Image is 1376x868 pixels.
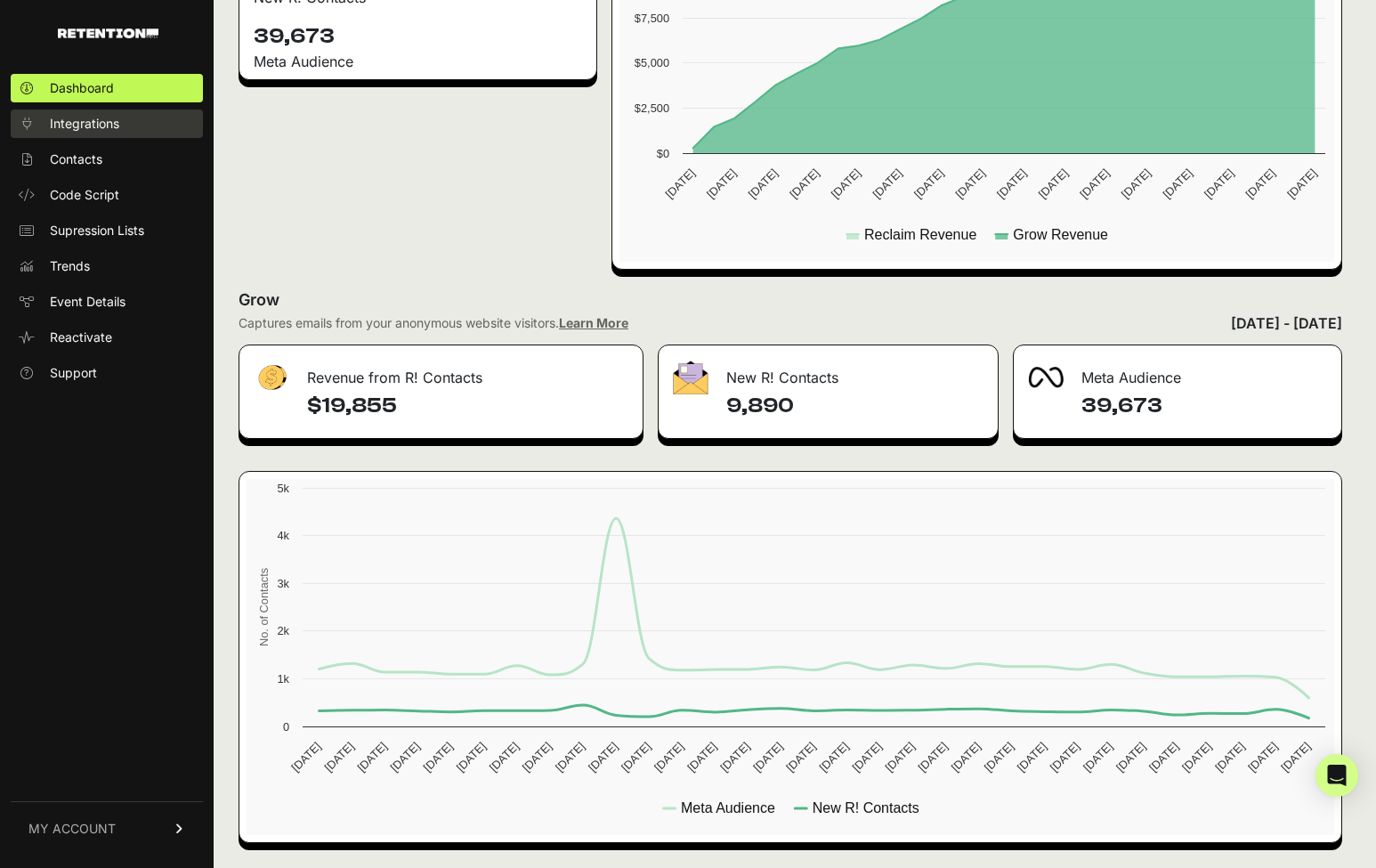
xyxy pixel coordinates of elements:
[656,147,668,160] text: $0
[828,166,862,201] text: [DATE]
[1278,740,1313,775] text: [DATE]
[421,740,456,775] text: [DATE]
[11,181,203,209] a: Code Script
[652,740,686,775] text: [DATE]
[704,166,739,201] text: [DATE]
[1179,740,1214,775] text: [DATE]
[254,22,582,51] h4: 39,673
[520,740,554,775] text: [DATE]
[1015,740,1049,775] text: [DATE]
[1035,166,1070,201] text: [DATE]
[50,115,119,133] span: Integrations
[277,482,289,495] text: 5k
[813,800,919,815] text: New R! Contacts
[684,740,719,775] text: [DATE]
[1119,166,1153,201] text: [DATE]
[1202,166,1236,201] text: [DATE]
[673,361,708,394] img: fa-envelope-19ae18322b30453b285274b1b8af3d052b27d846a4fbe8435d1a52b978f639a2.png
[355,740,390,775] text: [DATE]
[787,166,822,201] text: [DATE]
[1284,166,1319,201] text: [DATE]
[911,166,946,201] text: [DATE]
[50,293,125,311] span: Event Details
[1231,312,1342,334] div: [DATE] - [DATE]
[50,79,114,97] span: Dashboard
[254,361,289,395] img: fa-dollar-13500eef13a19c4ab2b9ed9ad552e47b0d9fc28b02b83b90ba0e00f96d6372e9.png
[1081,740,1115,775] text: [DATE]
[254,51,582,72] div: Meta Audience
[1013,227,1108,242] text: Grow Revenue
[750,740,785,775] text: [DATE]
[1077,166,1112,201] text: [DATE]
[239,345,643,399] div: Revenue from R! Contacts
[50,186,119,204] span: Code Script
[662,166,697,201] text: [DATE]
[1242,166,1277,201] text: [DATE]
[11,110,203,138] a: Integrations
[745,166,780,201] text: [DATE]
[1146,740,1181,775] text: [DATE]
[388,740,423,775] text: [DATE]
[11,323,203,352] a: Reactivate
[321,740,356,775] text: [DATE]
[1212,740,1247,775] text: [DATE]
[586,740,620,775] text: [DATE]
[982,740,1016,775] text: [DATE]
[952,166,987,201] text: [DATE]
[11,74,203,102] a: Dashboard
[949,740,983,775] text: [DATE]
[553,740,587,775] text: [DATE]
[257,568,271,646] text: No. of Contacts
[11,145,203,174] a: Contacts
[487,740,522,775] text: [DATE]
[916,740,951,775] text: [DATE]
[1014,345,1341,399] div: Meta Audience
[454,740,489,775] text: [DATE]
[11,359,203,387] a: Support
[307,392,628,420] h4: $19,855
[50,257,90,275] span: Trends
[11,801,203,856] a: MY ACCOUNT
[283,720,289,734] text: 0
[1081,392,1327,420] h4: 39,673
[288,740,323,775] text: [DATE]
[717,740,752,775] text: [DATE]
[994,166,1029,201] text: [DATE]
[50,222,144,239] span: Supression Lists
[58,28,158,38] img: Retention.com
[726,392,984,420] h4: 9,890
[635,12,669,25] text: $7,500
[277,577,289,590] text: 3k
[11,252,203,280] a: Trends
[870,166,904,201] text: [DATE]
[277,672,289,685] text: 1k
[1048,740,1082,775] text: [DATE]
[1160,166,1194,201] text: [DATE]
[635,56,669,69] text: $5,000
[50,364,97,382] span: Support
[11,288,203,316] a: Event Details
[635,101,669,115] text: $2,500
[50,150,102,168] span: Contacts
[239,288,1342,312] h2: Grow
[883,740,918,775] text: [DATE]
[1113,740,1148,775] text: [DATE]
[277,624,289,637] text: 2k
[1028,367,1064,388] img: fa-meta-2f981b61bb99beabf952f7030308934f19ce035c18b003e963880cc3fabeebb7.png
[849,740,884,775] text: [DATE]
[783,740,818,775] text: [DATE]
[11,216,203,245] a: Supression Lists
[864,227,976,242] text: Reclaim Revenue
[681,800,775,815] text: Meta Audience
[559,315,628,330] a: Learn More
[277,529,289,542] text: 4k
[816,740,851,775] text: [DATE]
[50,329,112,346] span: Reactivate
[1315,754,1358,797] div: Open Intercom Messenger
[28,820,116,838] span: MY ACCOUNT
[1245,740,1280,775] text: [DATE]
[239,314,628,332] div: Captures emails from your anonymous website visitors.
[619,740,653,775] text: [DATE]
[659,345,999,399] div: New R! Contacts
